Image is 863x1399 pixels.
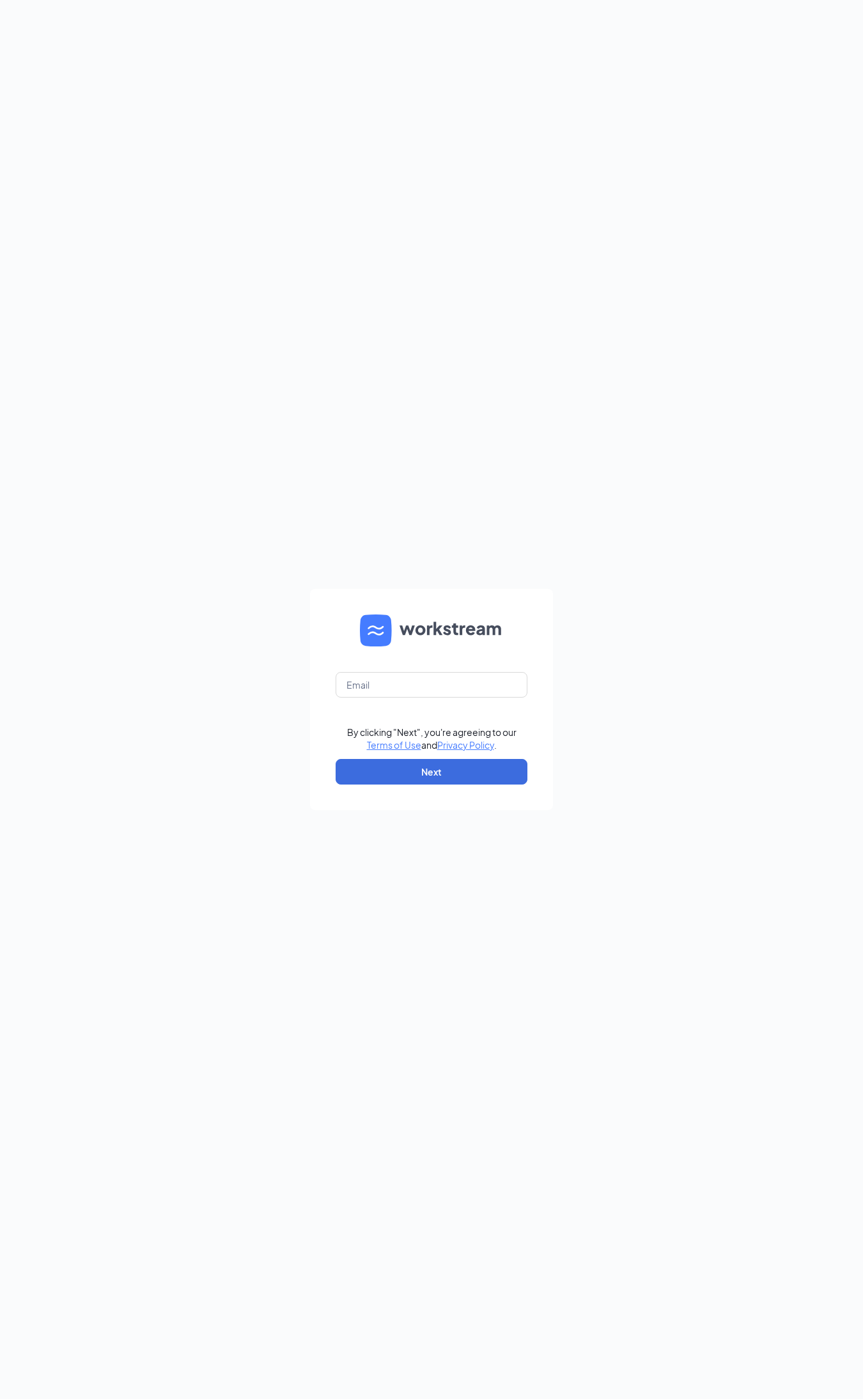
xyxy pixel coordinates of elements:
[367,739,421,751] a: Terms of Use
[437,739,494,751] a: Privacy Policy
[336,759,527,785] button: Next
[347,726,517,751] div: By clicking "Next", you're agreeing to our and .
[336,672,527,698] input: Email
[360,614,503,646] img: WS logo and Workstream text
